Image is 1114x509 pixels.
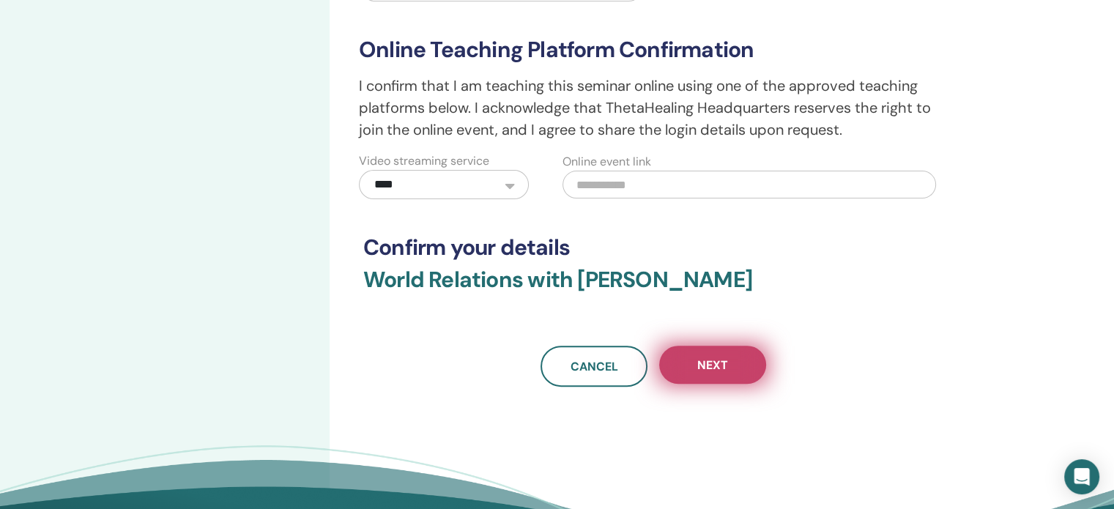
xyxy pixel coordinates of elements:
[541,346,647,387] a: Cancel
[363,234,943,261] h3: Confirm your details
[571,359,618,374] span: Cancel
[1064,459,1099,494] div: Open Intercom Messenger
[659,346,766,384] button: Next
[562,153,651,171] label: Online event link
[359,37,948,63] h3: Online Teaching Platform Confirmation
[359,152,489,170] label: Video streaming service
[697,357,728,373] span: Next
[363,267,943,311] h3: World Relations with [PERSON_NAME]
[359,75,948,141] p: I confirm that I am teaching this seminar online using one of the approved teaching platforms bel...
